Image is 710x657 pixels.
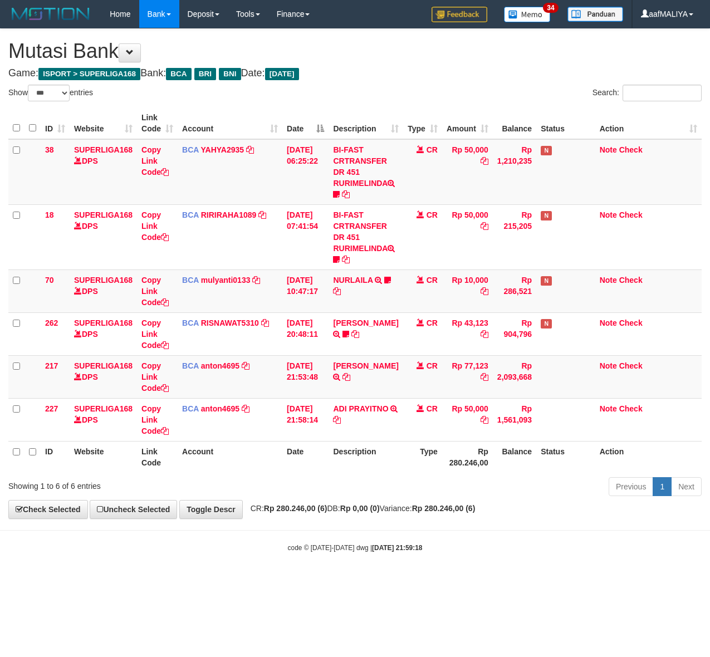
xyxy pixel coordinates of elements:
h1: Mutasi Bank [8,40,702,62]
th: Link Code [137,441,178,473]
a: Copy Link Code [141,210,169,242]
span: 70 [45,276,54,285]
td: BI-FAST CRTRANSFER DR 451 RURIMELINDA [329,204,403,269]
span: CR [427,318,438,327]
td: DPS [70,269,137,312]
a: Copy Rp 77,123 to clipboard [481,372,488,381]
a: anton4695 [201,404,239,413]
a: Copy anton4695 to clipboard [242,361,249,370]
select: Showentries [28,85,70,101]
span: 34 [543,3,558,13]
small: code © [DATE]-[DATE] dwg | [288,544,423,552]
a: Uncheck Selected [90,500,177,519]
td: Rp 2,093,668 [493,355,536,398]
a: RISNAWAT5310 [201,318,259,327]
span: 18 [45,210,54,219]
span: BCA [182,361,199,370]
span: CR: DB: Variance: [245,504,476,513]
td: Rp 904,796 [493,312,536,355]
th: Amount: activate to sort column ascending [442,107,493,139]
span: ISPORT > SUPERLIGA168 [38,68,140,80]
a: Next [671,477,702,496]
a: Copy RIRIRAHA1089 to clipboard [258,210,266,219]
a: Copy Link Code [141,145,169,176]
span: CR [427,361,438,370]
th: Description [329,441,403,473]
span: 262 [45,318,58,327]
a: Copy Rp 50,000 to clipboard [481,222,488,231]
a: mulyanti0133 [201,276,251,285]
a: Note [600,318,617,327]
td: Rp 10,000 [442,269,493,312]
span: CR [427,210,438,219]
a: NURLAILA [333,276,373,285]
span: CR [427,404,438,413]
th: Status [536,441,595,473]
a: Check [619,404,643,413]
a: Copy NURLAILA to clipboard [333,287,341,296]
a: YAHYA2935 [201,145,244,154]
th: Type: activate to sort column ascending [403,107,442,139]
td: DPS [70,139,137,205]
span: CR [427,276,438,285]
img: Button%20Memo.svg [504,7,551,22]
span: BNI [219,68,241,80]
th: Date: activate to sort column descending [282,107,329,139]
span: Has Note [541,146,552,155]
td: [DATE] 20:48:11 [282,312,329,355]
span: Has Note [541,276,552,286]
th: Website: activate to sort column ascending [70,107,137,139]
td: Rp 50,000 [442,139,493,205]
a: Copy YOSI EFENDI to clipboard [351,330,359,339]
a: Previous [609,477,653,496]
label: Search: [593,85,702,101]
th: ID [41,441,70,473]
span: BCA [182,404,199,413]
a: Check [619,210,643,219]
img: Feedback.jpg [432,7,487,22]
a: Copy BI-FAST CRTRANSFER DR 451 RURIMELINDA to clipboard [342,255,350,264]
td: DPS [70,312,137,355]
a: RIRIRAHA1089 [201,210,257,219]
input: Search: [623,85,702,101]
a: Copy AHMAD ZAINI to clipboard [342,372,350,381]
img: MOTION_logo.png [8,6,93,22]
a: 1 [653,477,672,496]
th: Status [536,107,595,139]
a: Toggle Descr [179,500,243,519]
th: Type [403,441,442,473]
a: SUPERLIGA168 [74,318,133,327]
td: Rp 1,210,235 [493,139,536,205]
span: [DATE] [265,68,299,80]
a: SUPERLIGA168 [74,276,133,285]
th: Account [178,441,282,473]
td: DPS [70,204,137,269]
a: Copy anton4695 to clipboard [242,404,249,413]
td: Rp 77,123 [442,355,493,398]
strong: Rp 280.246,00 (6) [264,504,327,513]
td: [DATE] 06:25:22 [282,139,329,205]
a: SUPERLIGA168 [74,210,133,219]
a: Check [619,145,643,154]
td: BI-FAST CRTRANSFER DR 451 RURIMELINDA [329,139,403,205]
span: BCA [182,145,199,154]
a: Copy Rp 50,000 to clipboard [481,415,488,424]
a: Copy Rp 43,123 to clipboard [481,330,488,339]
td: [DATE] 07:41:54 [282,204,329,269]
a: Note [600,361,617,370]
a: Note [600,276,617,285]
a: [PERSON_NAME] [333,318,398,327]
a: Check [619,318,643,327]
strong: Rp 0,00 (0) [340,504,380,513]
a: Note [600,404,617,413]
a: Copy Link Code [141,276,169,307]
td: Rp 43,123 [442,312,493,355]
td: Rp 50,000 [442,398,493,441]
a: SUPERLIGA168 [74,361,133,370]
a: Copy mulyanti0133 to clipboard [252,276,260,285]
a: Copy BI-FAST CRTRANSFER DR 451 RURIMELINDA to clipboard [342,190,350,199]
td: Rp 1,561,093 [493,398,536,441]
a: anton4695 [201,361,239,370]
th: Balance [493,107,536,139]
span: 38 [45,145,54,154]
